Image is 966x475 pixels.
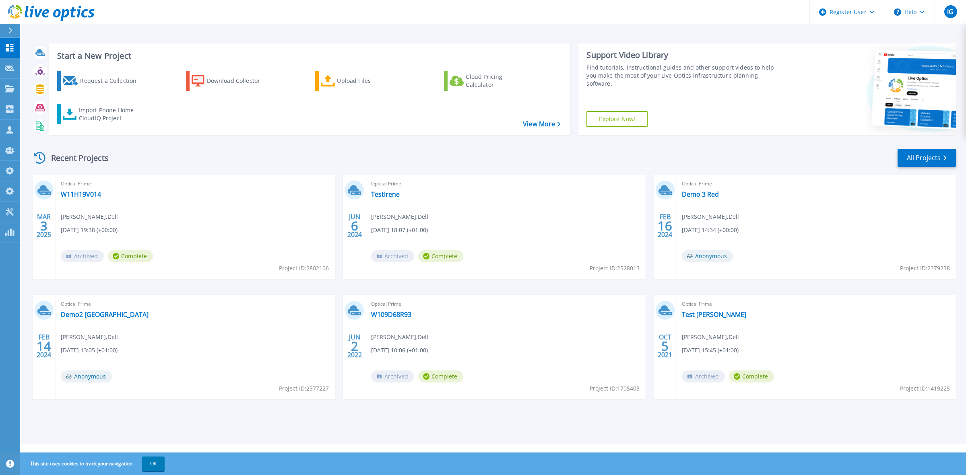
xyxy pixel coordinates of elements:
span: 3 [40,222,47,229]
span: Project ID: 2377227 [279,384,329,393]
div: Support Video Library [586,50,781,60]
span: Complete [729,370,774,382]
div: Cloud Pricing Calculator [466,73,530,89]
span: Optical Prime [682,300,951,308]
a: Upload Files [315,71,405,91]
div: Download Collector [207,73,271,89]
span: [PERSON_NAME] , Dell [682,212,739,221]
div: Upload Files [337,73,401,89]
span: Project ID: 2802106 [279,264,329,273]
h3: Start a New Project [57,51,560,60]
a: Demo 3 Red [682,190,719,198]
a: Download Collector [186,71,276,91]
span: Archived [682,370,725,382]
div: JUN 2024 [347,211,362,241]
a: W109D68R93 [371,310,411,319]
span: 14 [37,343,51,350]
span: [DATE] 10:06 (+01:00) [371,346,428,355]
span: Anonymous [61,370,112,382]
a: W11H19V014 [61,190,101,198]
span: Optical Prime [61,179,330,188]
a: Explore Now! [586,111,648,127]
span: 6 [351,222,358,229]
span: Complete [418,250,463,262]
span: Archived [371,250,414,262]
a: Demo2 [GEOGRAPHIC_DATA] [61,310,149,319]
span: Optical Prime [682,179,951,188]
span: Optical Prime [61,300,330,308]
div: OCT 2021 [657,331,673,361]
a: Request a Collection [57,71,147,91]
span: IG [947,8,954,15]
a: Cloud Pricing Calculator [444,71,534,91]
span: Archived [371,370,414,382]
span: Project ID: 2528013 [590,264,640,273]
span: Project ID: 1705405 [590,384,640,393]
div: Recent Projects [31,148,120,168]
span: 2 [351,343,358,350]
div: FEB 2024 [657,211,673,241]
span: Complete [108,250,153,262]
span: [DATE] 15:45 (+01:00) [682,346,739,355]
span: [PERSON_NAME] , Dell [61,212,118,221]
a: Test [PERSON_NAME] [682,310,746,319]
div: Import Phone Home CloudIQ Project [79,106,142,122]
a: TestIrene [371,190,400,198]
span: [DATE] 18:07 (+01:00) [371,226,428,234]
div: MAR 2025 [36,211,52,241]
span: [DATE] 14:34 (+00:00) [682,226,739,234]
span: Archived [61,250,104,262]
div: Request a Collection [80,73,144,89]
span: Project ID: 2379238 [900,264,950,273]
span: [PERSON_NAME] , Dell [371,333,428,341]
span: 5 [661,343,669,350]
span: This site uses cookies to track your navigation. [22,456,165,471]
span: Anonymous [682,250,733,262]
span: [DATE] 13:05 (+01:00) [61,346,118,355]
span: Optical Prime [371,300,640,308]
span: 16 [658,222,672,229]
div: FEB 2024 [36,331,52,361]
a: All Projects [898,149,956,167]
span: Optical Prime [371,179,640,188]
a: View More [523,120,560,128]
div: Find tutorials, instructional guides and other support videos to help you make the most of your L... [586,64,781,88]
span: [DATE] 19:38 (+00:00) [61,226,118,234]
button: OK [142,456,165,471]
span: Complete [418,370,463,382]
div: JUN 2022 [347,331,362,361]
span: [PERSON_NAME] , Dell [371,212,428,221]
span: [PERSON_NAME] , Dell [682,333,739,341]
span: [PERSON_NAME] , Dell [61,333,118,341]
span: Project ID: 1419225 [900,384,950,393]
